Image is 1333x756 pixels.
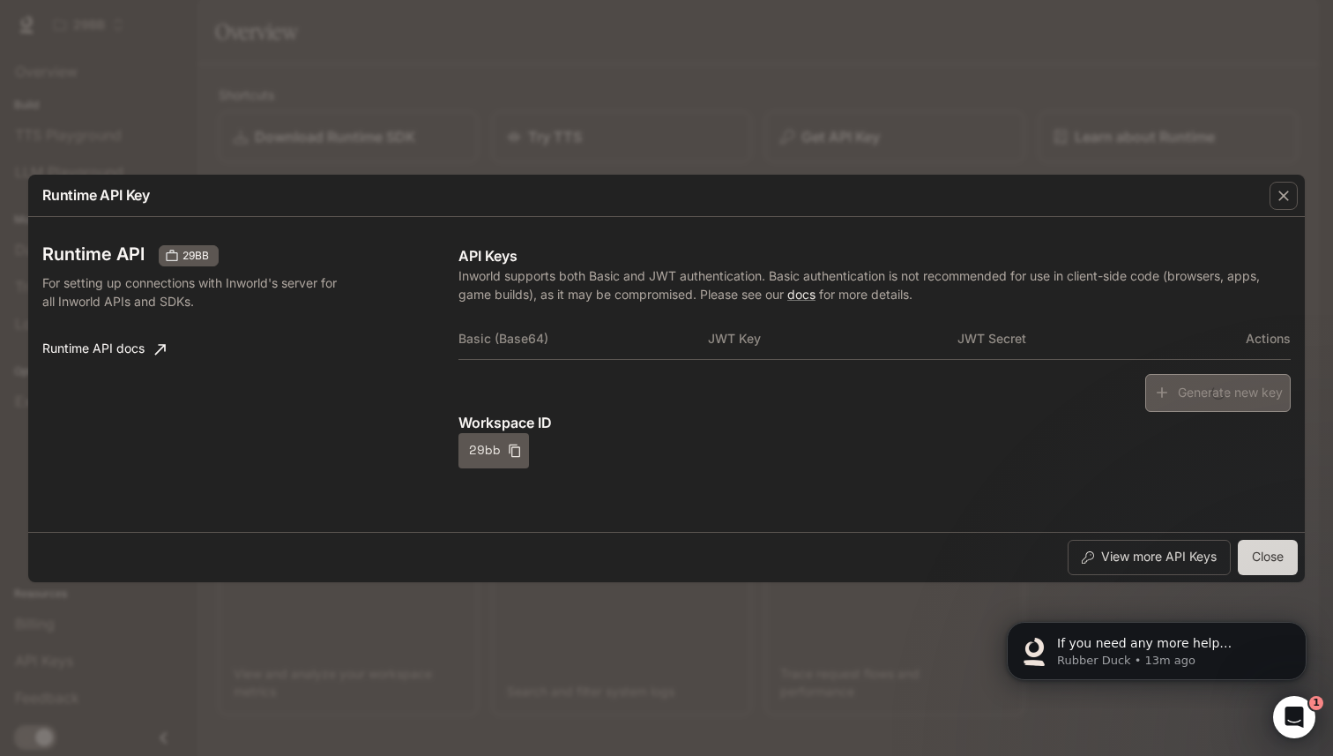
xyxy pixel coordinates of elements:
th: JWT Secret [957,318,1207,360]
th: JWT Key [708,318,957,360]
iframe: Intercom live chat [1273,696,1315,738]
p: For setting up connections with Inworld's server for all Inworld APIs and SDKs. [42,273,344,311]
p: Inworld supports both Basic and JWT authentication. Basic authentication is not recommended for u... [458,266,1291,303]
div: These keys will apply to your current workspace only [159,245,219,266]
span: If you need any more help transitioning to Runtime or have questions about setting it up, I'm her... [77,51,303,170]
p: Message from Rubber Duck, sent 13m ago [77,68,304,84]
p: API Keys [458,245,1291,266]
span: 1 [1309,696,1323,710]
iframe: Intercom notifications message [980,585,1333,708]
a: Runtime API docs [35,332,173,367]
p: Runtime API Key [42,184,150,206]
p: Workspace ID [458,412,1291,433]
button: Close [1238,540,1298,575]
button: 29bb [458,433,529,468]
a: docs [787,287,815,302]
h3: Runtime API [42,245,145,263]
th: Actions [1208,318,1291,360]
span: 29BB [175,248,216,264]
th: Basic (Base64) [458,318,708,360]
button: View more API Keys [1068,540,1231,575]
